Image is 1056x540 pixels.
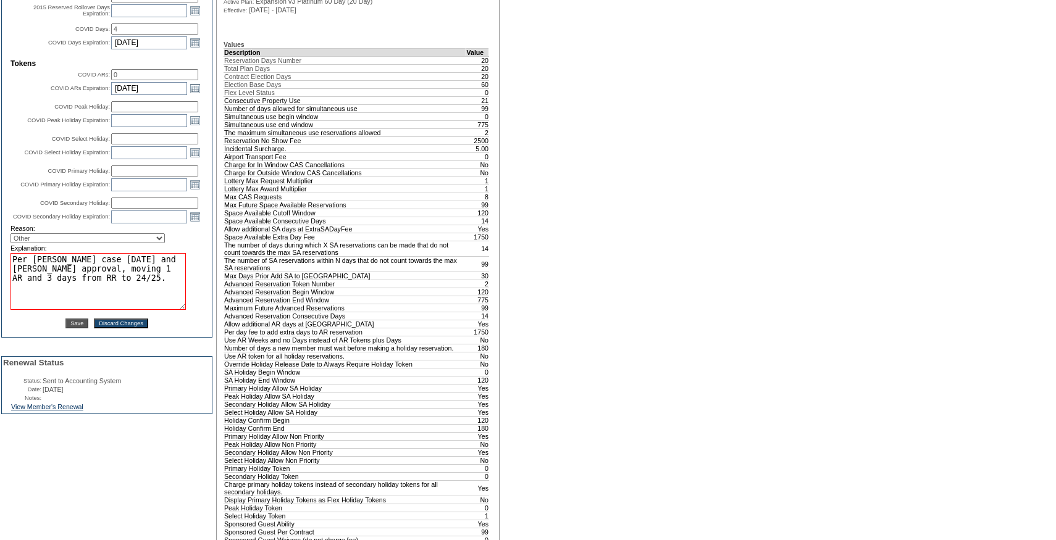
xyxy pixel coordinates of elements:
td: Simultaneous use end window [224,120,466,128]
label: COVID Days Expiration: [48,39,110,46]
span: Flex Level Status [224,89,275,96]
td: 120 [466,376,489,384]
label: COVID Primary Holiday: [48,168,110,174]
td: Sponsored Guest Ability [224,520,466,528]
td: Holiday Confirm End [224,424,466,432]
a: Open the calendar popup. [188,178,202,191]
td: 120 [466,288,489,296]
td: 99 [466,304,489,312]
label: COVID Primary Holiday Expiration: [20,181,110,188]
td: 0 [466,112,489,120]
td: Yes [466,225,489,233]
td: Airport Transport Fee [224,152,466,160]
td: 99 [466,201,489,209]
label: COVID Secondary Holiday Expiration: [13,214,110,220]
td: 120 [466,209,489,217]
td: 60 [466,80,489,88]
td: Space Available Cutoff Window [224,209,466,217]
td: Advanced Reservation Begin Window [224,288,466,296]
td: Max Future Space Available Reservations [224,201,466,209]
td: Maximum Future Advanced Reservations [224,304,466,312]
td: SA Holiday Begin Window [224,368,466,376]
label: COVID ARs Expiration: [51,85,110,91]
td: 0 [466,472,489,480]
button: Discard Changes [94,318,148,328]
td: Simultaneous use begin window [224,112,466,120]
td: Peak Holiday Allow Non Priority [224,440,466,448]
span: Sent to Accounting System [43,377,121,384]
span: Contract Election Days [224,73,291,80]
td: 180 [466,424,489,432]
a: Open the calendar popup. [188,81,202,95]
input: Save [65,318,88,328]
td: Charge for Outside Window CAS Cancellations [224,168,466,177]
td: The number of SA reservations within N days that do not count towards the max SA reservations [224,256,466,272]
td: Advanced Reservation Token Number [224,280,466,288]
td: Primary Holiday Allow Non Priority [224,432,466,440]
td: 99 [466,528,489,536]
td: Status: [3,377,41,384]
label: COVID Secondary Holiday: [40,200,110,206]
td: The number of days during which X SA reservations can be made that do not count towards the max S... [224,241,466,256]
td: Override Holiday Release Date to Always Require Holiday Token [224,360,466,368]
td: Per day fee to add extra days to AR reservation [224,328,466,336]
td: 14 [466,217,489,225]
td: 20 [466,64,489,72]
td: The maximum simultaneous use reservations allowed [224,128,466,136]
td: 0 [466,88,489,96]
td: No [466,336,489,344]
span: [DATE] [43,386,64,393]
td: 14 [466,312,489,320]
a: Open the calendar popup. [188,210,202,223]
b: Values [224,41,245,48]
td: 1 [466,185,489,193]
td: 775 [466,296,489,304]
td: 30 [466,272,489,280]
td: Select Holiday Token [224,512,466,520]
td: Secondary Holiday Token [224,472,466,480]
td: 20 [466,56,489,64]
td: Advanced Reservation End Window [224,296,466,304]
td: Yes [466,392,489,400]
a: View Member's Renewal [11,403,83,410]
td: Yes [466,448,489,456]
td: 8 [466,193,489,201]
td: Primary Holiday Token [224,464,466,472]
td: Secondary Holiday Allow SA Holiday [224,400,466,408]
a: Open the calendar popup. [188,146,202,159]
td: Consecutive Property Use [224,96,466,104]
td: 1 [466,177,489,185]
td: Advanced Reservation Consecutive Days [224,312,466,320]
td: No [466,360,489,368]
td: Yes [466,384,489,392]
td: Tokens [10,59,203,68]
td: Charge primary holiday tokens instead of secondary holiday tokens for all secondary holidays. [224,480,466,496]
td: 21 [466,96,489,104]
td: Peak Holiday Token [224,504,466,512]
label: COVID Peak Holiday: [54,104,110,110]
td: Yes [466,432,489,440]
span: Reservation Days Number [224,57,301,64]
td: Date: [3,386,41,393]
td: 0 [466,464,489,472]
td: 1750 [466,328,489,336]
td: 99 [466,104,489,112]
td: Sponsored Guest Per Contract [224,528,466,536]
span: Total Plan Days [224,65,270,72]
td: 14 [466,241,489,256]
td: No [466,496,489,504]
td: Select Holiday Allow SA Holiday [224,408,466,416]
td: 2 [466,280,489,288]
label: COVID Peak Holiday Expiration: [27,117,110,123]
td: 1750 [466,233,489,241]
td: Reason: [10,225,203,232]
td: 2500 [466,136,489,144]
td: Max Days Prior Add SA to [GEOGRAPHIC_DATA] [224,272,466,280]
a: Open the calendar popup. [188,114,202,127]
td: 1 [466,512,489,520]
td: Charge for In Window CAS Cancellations [224,160,466,168]
td: No [466,352,489,360]
td: Use AR token for all holiday reservations. [224,352,466,360]
td: 5.00 [466,144,489,152]
span: Election Base Days [224,81,281,88]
